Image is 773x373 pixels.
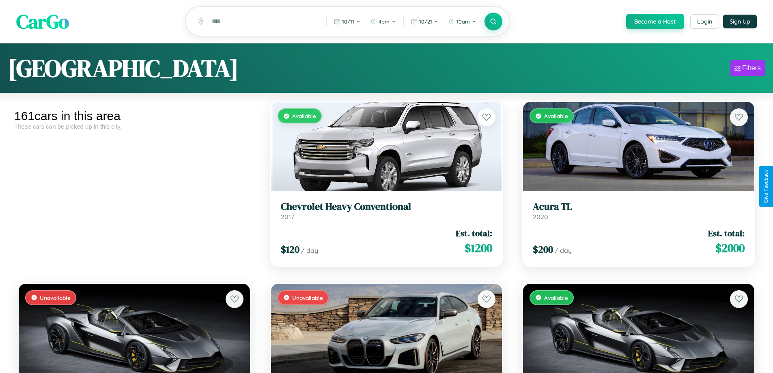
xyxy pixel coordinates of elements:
[281,201,493,213] h3: Chevrolet Heavy Conventional
[281,243,299,256] span: $ 120
[292,112,316,119] span: Available
[465,240,492,256] span: $ 1200
[626,14,684,29] button: Become a Host
[708,227,745,239] span: Est. total:
[444,15,480,28] button: 10am
[730,60,765,76] button: Filters
[723,15,757,28] button: Sign Up
[533,243,553,256] span: $ 200
[763,170,769,203] div: Give Feedback
[555,246,572,254] span: / day
[533,201,745,221] a: Acura TL2020
[14,109,254,123] div: 161 cars in this area
[533,213,548,221] span: 2020
[407,15,443,28] button: 10/21
[379,18,390,25] span: 4pm
[715,240,745,256] span: $ 2000
[292,294,323,301] span: Unavailable
[456,227,492,239] span: Est. total:
[281,213,294,221] span: 2017
[366,15,400,28] button: 4pm
[301,246,318,254] span: / day
[281,201,493,221] a: Chevrolet Heavy Conventional2017
[456,18,470,25] span: 10am
[544,294,568,301] span: Available
[342,18,354,25] span: 10 / 11
[544,112,568,119] span: Available
[742,64,761,72] div: Filters
[330,15,365,28] button: 10/11
[14,123,254,130] div: These cars can be picked up in this city.
[8,52,239,85] h1: [GEOGRAPHIC_DATA]
[40,294,71,301] span: Unavailable
[690,14,719,29] button: Login
[16,8,69,35] span: CarGo
[419,18,432,25] span: 10 / 21
[533,201,745,213] h3: Acura TL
